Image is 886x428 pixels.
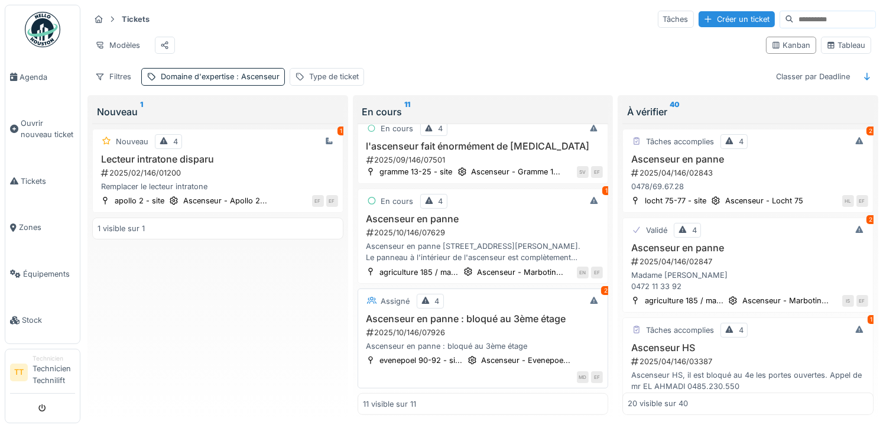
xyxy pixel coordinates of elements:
[591,267,603,278] div: EF
[381,296,410,307] div: Assigné
[21,118,75,140] span: Ouvrir nouveau ticket
[98,154,338,165] h3: Lecteur intratone disparu
[742,295,829,306] div: Ascenseur - Marbotin...
[739,136,744,147] div: 4
[866,127,876,135] div: 2
[478,267,564,278] div: Ascenseur - Marbotin...
[20,72,75,83] span: Agenda
[439,196,443,207] div: 4
[98,181,338,192] div: Remplacer le lecteur intratone
[23,268,75,280] span: Équipements
[577,267,589,278] div: EN
[627,105,869,119] div: À vérifier
[140,105,143,119] sup: 1
[363,398,416,409] div: 11 visible sur 11
[326,195,338,207] div: EF
[5,297,80,343] a: Stock
[646,225,667,236] div: Validé
[10,364,28,381] li: TT
[771,40,811,51] div: Kanban
[380,267,459,278] div: agriculture 185 / ma...
[577,371,589,383] div: MD
[312,195,324,207] div: EF
[645,195,706,206] div: locht 75-77 - site
[577,166,589,178] div: SV
[628,342,868,354] h3: Ascenseur HS
[362,105,604,119] div: En cours
[628,369,868,392] div: Ascenseur HS, il est bloqué au 4e les portes ouvertes. Appel de mr EL AHMADI 0485.230.550
[628,398,688,409] div: 20 visible sur 40
[183,195,267,206] div: Ascenseur - Apollo 2...
[868,315,876,324] div: 1
[435,296,440,307] div: 4
[591,371,603,383] div: EF
[645,295,723,306] div: agriculture 185 / ma...
[33,354,75,391] li: Technicien Technilift
[405,105,411,119] sup: 11
[628,270,868,292] div: Madame [PERSON_NAME] 0472 11 33 92
[116,136,148,147] div: Nouveau
[856,295,868,307] div: EF
[658,11,694,28] div: Tâches
[725,195,803,206] div: Ascenseur - Locht 75
[630,256,868,267] div: 2025/04/146/02847
[173,136,178,147] div: 4
[628,242,868,254] h3: Ascenseur en panne
[365,154,603,166] div: 2025/09/146/07501
[856,195,868,207] div: EF
[363,141,603,152] h3: l'ascenseur fait énormément de [MEDICAL_DATA]
[117,14,154,25] strong: Tickets
[380,355,463,366] div: evenepoel 90-92 - si...
[699,11,775,27] div: Créer un ticket
[739,325,744,336] div: 4
[381,123,414,134] div: En cours
[33,354,75,363] div: Technicien
[90,37,145,54] div: Modèles
[692,225,697,236] div: 4
[602,186,611,195] div: 1
[826,40,866,51] div: Tableau
[591,166,603,178] div: EF
[630,356,868,367] div: 2025/04/146/03387
[670,105,680,119] sup: 40
[842,195,854,207] div: HL
[365,327,603,338] div: 2025/10/146/07926
[19,222,75,233] span: Zones
[363,341,603,352] div: Ascenseur en panne : bloqué au 3ème étage
[628,181,868,192] div: 0478/69.67.28
[482,355,571,366] div: Ascenseur - Evenepoe...
[5,54,80,100] a: Agenda
[630,167,868,179] div: 2025/04/146/02843
[10,354,75,394] a: TT TechnicienTechnicien Technilift
[21,176,75,187] span: Tickets
[646,136,714,147] div: Tâches accomplies
[601,286,611,295] div: 2
[363,241,603,263] div: Ascenseur en panne [STREET_ADDRESS][PERSON_NAME]. Le panneau à l'intérieur de l'ascenseur est com...
[363,213,603,225] h3: Ascenseur en panne
[380,166,453,177] div: gramme 13-25 - site
[22,314,75,326] span: Stock
[115,195,164,206] div: apollo 2 - site
[98,223,145,234] div: 1 visible sur 1
[439,123,443,134] div: 4
[472,166,561,177] div: Ascenseur - Gramme 1...
[842,295,854,307] div: IS
[100,167,338,179] div: 2025/02/146/01200
[363,313,603,325] h3: Ascenseur en panne : bloqué au 3ème étage
[309,71,359,82] div: Type de ticket
[771,68,856,85] div: Classer par Deadline
[5,100,80,158] a: Ouvrir nouveau ticket
[381,196,414,207] div: En cours
[628,154,868,165] h3: Ascenseur en panne
[25,12,60,47] img: Badge_color-CXgf-gQk.svg
[646,325,714,336] div: Tâches accomplies
[5,158,80,204] a: Tickets
[90,68,137,85] div: Filtres
[161,71,280,82] div: Domaine d'expertise
[5,205,80,251] a: Zones
[866,215,876,224] div: 2
[5,251,80,297] a: Équipements
[365,227,603,238] div: 2025/10/146/07629
[97,105,339,119] div: Nouveau
[234,72,280,81] span: : Ascenseur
